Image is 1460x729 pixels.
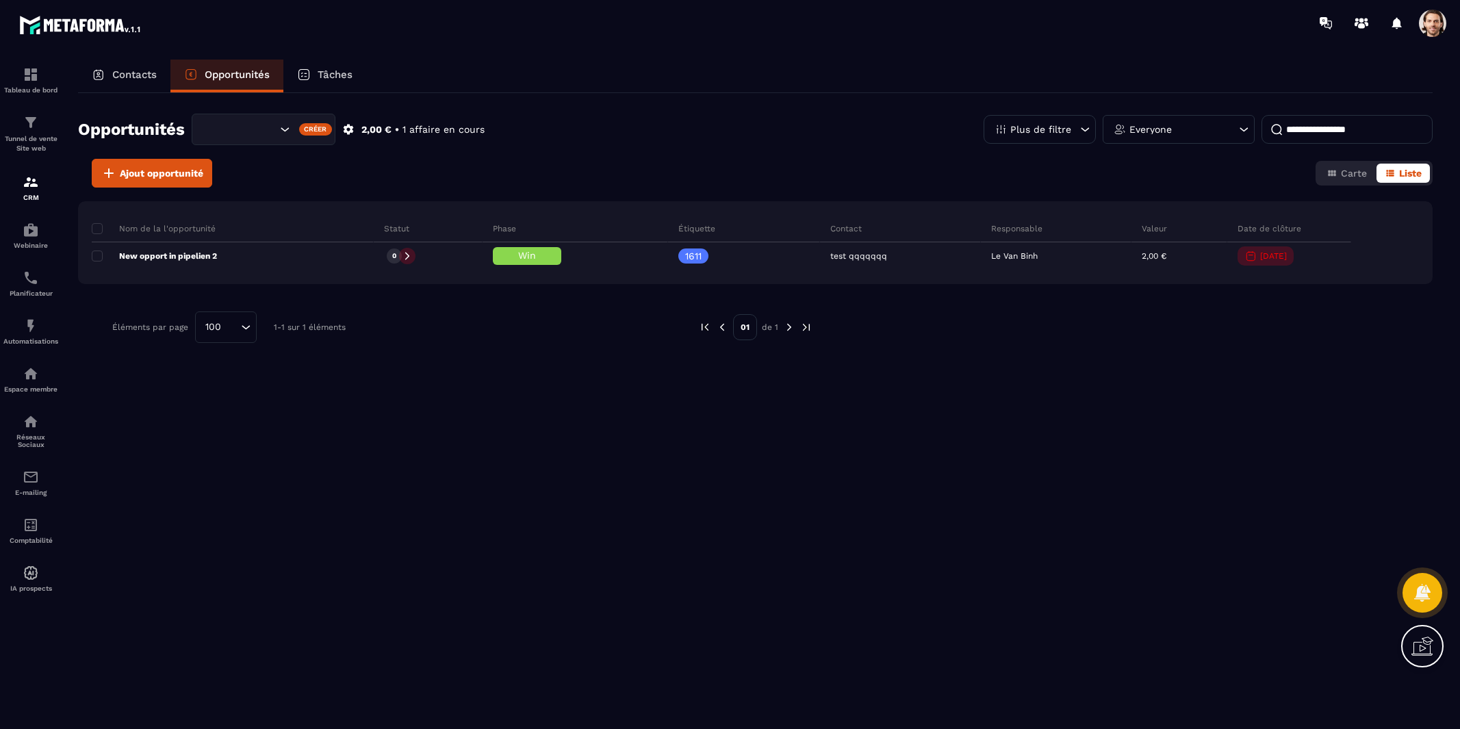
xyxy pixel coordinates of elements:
p: Contact [830,223,862,234]
a: Contacts [78,60,170,92]
p: Comptabilité [3,537,58,544]
button: Carte [1318,164,1375,183]
input: Search for option [204,122,277,137]
a: automationsautomationsEspace membre [3,355,58,403]
a: automationsautomationsWebinaire [3,212,58,259]
img: automations [23,318,39,334]
h2: Opportunités [78,116,185,143]
button: Ajout opportunité [92,159,212,188]
p: Tunnel de vente Site web [3,134,58,153]
img: scheduler [23,270,39,286]
span: Win [518,250,536,261]
a: formationformationTunnel de vente Site web [3,104,58,164]
div: Créer [299,123,333,136]
span: 100 [201,320,226,335]
img: formation [23,174,39,190]
p: 1-1 sur 1 éléments [274,322,346,332]
p: Contacts [112,68,157,81]
p: Espace membre [3,385,58,393]
p: Tableau de bord [3,86,58,94]
img: formation [23,114,39,131]
a: Opportunités [170,60,283,92]
p: Éléments par page [112,322,188,332]
p: Plus de filtre [1010,125,1071,134]
p: Tâches [318,68,353,81]
p: 01 [733,314,757,340]
p: E-mailing [3,489,58,496]
p: Le Van Binh [991,251,1038,261]
img: next [783,321,795,333]
span: Ajout opportunité [120,166,203,180]
p: Webinaire [3,242,58,249]
div: Search for option [192,114,335,145]
img: email [23,469,39,485]
input: Search for option [226,320,238,335]
img: social-network [23,413,39,430]
p: Responsable [991,223,1042,234]
a: formationformationTableau de bord [3,56,58,104]
img: logo [19,12,142,37]
p: Statut [384,223,409,234]
p: IA prospects [3,585,58,592]
p: Phase [493,223,516,234]
p: 0 [392,251,396,261]
a: schedulerschedulerPlanificateur [3,259,58,307]
p: Réseaux Sociaux [3,433,58,448]
span: Carte [1341,168,1367,179]
img: prev [699,321,711,333]
p: Planificateur [3,290,58,297]
p: Automatisations [3,337,58,345]
span: Liste [1399,168,1422,179]
a: automationsautomationsAutomatisations [3,307,58,355]
a: emailemailE-mailing [3,459,58,507]
img: automations [23,366,39,382]
p: 2,00 € [1142,251,1166,261]
img: automations [23,222,39,238]
a: Tâches [283,60,366,92]
p: Valeur [1142,223,1167,234]
img: automations [23,565,39,581]
p: 2,00 € [361,123,392,136]
p: Étiquette [678,223,715,234]
p: Date de clôture [1238,223,1301,234]
img: formation [23,66,39,83]
p: de 1 [762,322,778,333]
p: [DATE] [1260,251,1287,261]
img: prev [716,321,728,333]
p: Everyone [1129,125,1172,134]
p: Opportunités [205,68,270,81]
img: next [800,321,812,333]
p: • [395,123,399,136]
img: accountant [23,517,39,533]
p: New opport in pipelien 2 [92,251,217,261]
p: 1 affaire en cours [402,123,485,136]
p: 1611 [685,251,702,261]
p: CRM [3,194,58,201]
a: formationformationCRM [3,164,58,212]
div: Search for option [195,311,257,343]
a: accountantaccountantComptabilité [3,507,58,554]
p: Nom de la l'opportunité [92,223,216,234]
button: Liste [1376,164,1430,183]
a: social-networksocial-networkRéseaux Sociaux [3,403,58,459]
